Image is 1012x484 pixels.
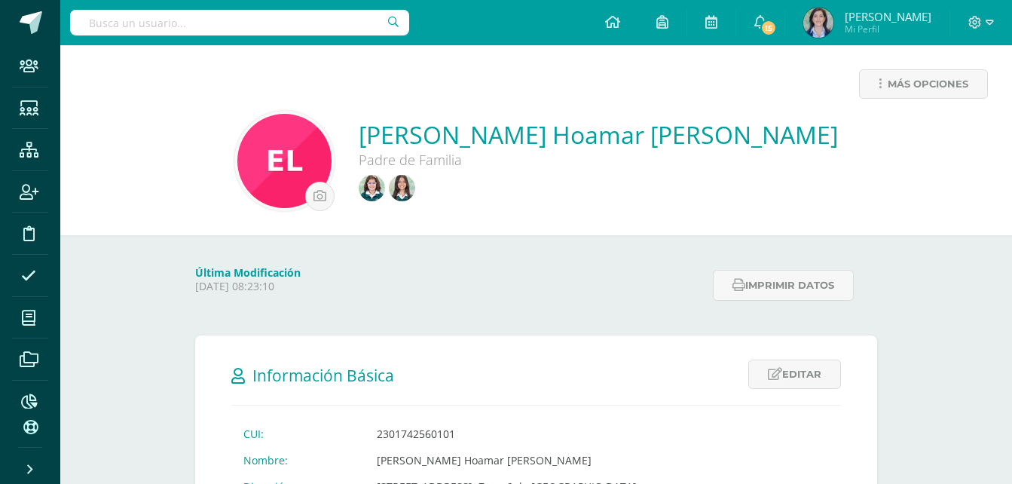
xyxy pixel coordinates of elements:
td: [PERSON_NAME] Hoamar [PERSON_NAME] [365,447,649,473]
input: Busca un usuario... [70,10,409,35]
img: cf8f31e91e5d988f2711df0b35f33fad.png [237,114,332,208]
p: [DATE] 08:23:10 [195,280,704,293]
img: 35c4731cffa0167c3f7b7c77b8aeb44d.png [389,175,415,201]
td: CUI: [231,421,365,447]
img: 2f9659416ba1a5f1231b987658998d2f.png [803,8,833,38]
div: Padre de Familia [359,151,811,169]
img: bac002e0aab5f76936db93d31cee5639.png [359,175,385,201]
span: [PERSON_NAME] [845,9,931,24]
button: Imprimir datos [713,270,854,301]
a: Más opciones [859,69,988,99]
a: [PERSON_NAME] Hoamar [PERSON_NAME] [359,118,838,151]
td: 2301742560101 [365,421,649,447]
td: Nombre: [231,447,365,473]
span: Mi Perfil [845,23,931,35]
h4: Última Modificación [195,265,704,280]
span: 15 [760,20,777,36]
span: Información Básica [252,365,394,386]
a: Editar [748,360,841,389]
span: Más opciones [888,70,968,98]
